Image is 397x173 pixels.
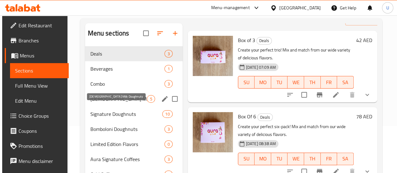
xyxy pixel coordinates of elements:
span: Sort sections [153,26,168,41]
div: items [164,125,172,133]
span: Menus [20,52,63,59]
span: TU [274,154,285,163]
span: Bomboloni Doughnuts [90,125,164,133]
span: Box of 3 [238,35,255,45]
span: Beverages [90,65,164,73]
div: items [164,65,172,73]
p: Create your perfect six-pack! Mix and match from our wide variety of delicious flavors. [238,123,354,138]
button: edit [160,94,169,104]
span: TH [307,78,318,87]
p: Create your perfect trio! Mix and match from our wide variety of delicious flavors. [238,46,354,62]
span: MO [257,154,269,163]
span: U [386,4,389,11]
button: delete [345,87,360,102]
button: sort-choices [282,87,298,102]
div: Deals [256,37,272,45]
div: items [164,80,172,88]
span: Aura Signature Coffees [90,155,164,163]
span: SU [241,78,252,87]
span: 0 [165,141,172,147]
span: Coupons [19,127,63,135]
button: FR [321,76,337,89]
button: SU [238,153,255,165]
span: Signature Doughnuts [90,110,162,118]
span: FR [323,154,335,163]
span: SA [340,154,351,163]
div: items [162,110,172,118]
div: [DEMOGRAPHIC_DATA] Milk Doughnuts5edit [85,91,182,106]
div: Bomboloni Doughnuts3 [85,122,182,137]
span: 3 [165,51,172,57]
span: Full Menu View [15,82,63,89]
button: TU [271,76,288,89]
button: MO [255,76,271,89]
span: TU [274,78,285,87]
a: Menu disclaimer [5,154,68,169]
span: Deals [90,50,164,57]
button: WE [287,153,304,165]
button: FR [321,153,337,165]
span: Select all sections [139,27,153,40]
img: Box of 3 [193,36,233,76]
div: Menu-management [211,4,250,12]
div: Signature Doughnuts10 [85,106,182,122]
div: items [164,140,172,148]
div: Deals3 [85,46,182,61]
span: SA [340,78,351,87]
div: items [147,95,155,103]
img: Box Of 6 [193,112,233,152]
span: FR [323,78,335,87]
button: SU [238,76,255,89]
div: Deals [257,113,273,121]
span: Select to update [298,88,311,101]
a: Edit Menu [10,93,68,108]
span: Edit Restaurant [19,22,63,29]
span: [DATE] 07:09 AM [244,64,278,70]
a: Branches [5,33,68,48]
div: Combo [90,80,164,88]
a: Coupons [5,123,68,138]
span: Menu disclaimer [19,157,63,165]
span: 3 [165,81,172,87]
button: Add section [168,26,183,41]
button: SA [337,76,354,89]
span: Deals [257,37,271,44]
button: Branch-specific-item [312,87,327,102]
span: WE [290,154,302,163]
span: 5 [147,96,154,102]
span: Edit Menu [15,97,63,105]
div: Aura Signature Coffees3 [85,152,182,167]
span: SU [241,154,252,163]
button: show more [360,87,375,102]
div: Combo3 [85,76,182,91]
button: TU [271,153,288,165]
span: 1 [165,66,172,72]
span: 10 [163,111,172,117]
span: MO [257,78,269,87]
button: TH [304,76,321,89]
svg: Show Choices [363,91,371,99]
button: WE [287,76,304,89]
h2: Menu items [188,6,204,25]
span: Limited Edition Flavors [90,140,164,148]
div: [GEOGRAPHIC_DATA] [279,4,321,11]
button: MO [255,153,271,165]
h6: 42 AED [356,36,372,45]
div: items [164,50,172,57]
span: 3 [165,126,172,132]
a: Full Menu View [10,78,68,93]
div: Limited Edition Flavors0 [85,137,182,152]
a: Edit Restaurant [5,18,68,33]
a: Menus [5,48,68,63]
span: WE [290,78,302,87]
span: Branches [19,37,63,44]
a: Choice Groups [5,108,68,123]
button: SA [337,153,354,165]
a: Sections [10,63,68,78]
